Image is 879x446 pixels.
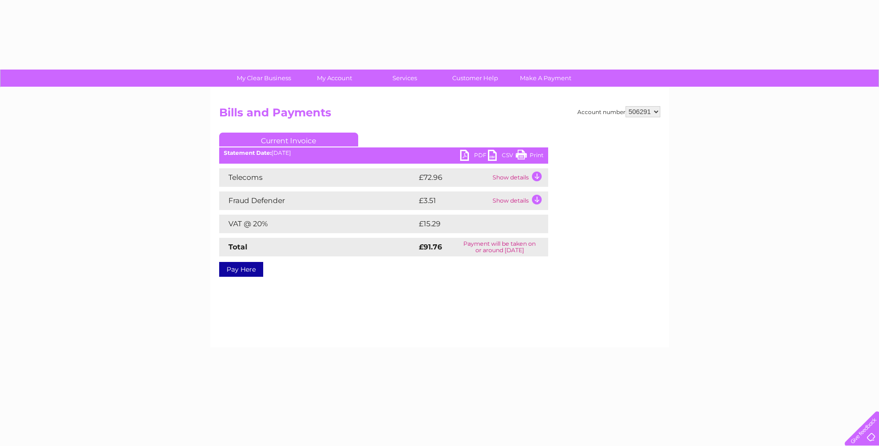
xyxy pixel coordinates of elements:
div: Account number [577,106,660,117]
td: Telecoms [219,168,417,187]
a: PDF [460,150,488,163]
td: £3.51 [417,191,490,210]
a: Services [367,70,443,87]
a: Print [516,150,544,163]
a: Make A Payment [507,70,584,87]
td: VAT @ 20% [219,215,417,233]
strong: Total [228,242,247,251]
td: Show details [490,168,548,187]
a: CSV [488,150,516,163]
td: Payment will be taken on or around [DATE] [451,238,548,256]
a: My Clear Business [226,70,302,87]
a: Pay Here [219,262,263,277]
a: My Account [296,70,373,87]
div: [DATE] [219,150,548,156]
a: Customer Help [437,70,513,87]
td: Fraud Defender [219,191,417,210]
strong: £91.76 [419,242,442,251]
td: £15.29 [417,215,529,233]
td: £72.96 [417,168,490,187]
b: Statement Date: [224,149,272,156]
td: Show details [490,191,548,210]
h2: Bills and Payments [219,106,660,124]
a: Current Invoice [219,133,358,147]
